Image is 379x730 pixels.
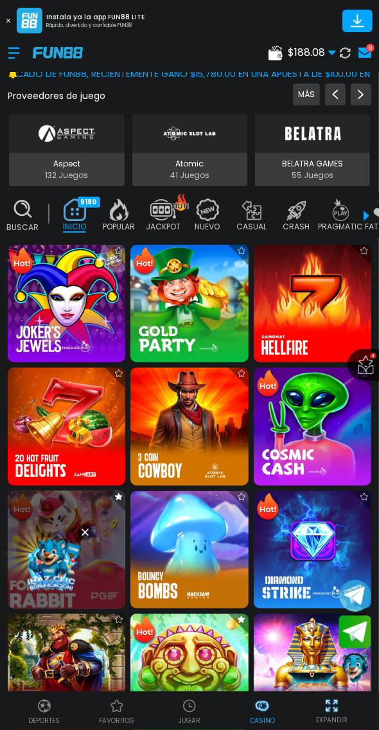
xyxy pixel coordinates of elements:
[9,158,124,170] p: Aspect
[132,615,157,646] img: Hot
[283,199,309,221] img: crash_off.webp
[318,221,363,233] p: PRAGMATIC
[351,84,371,105] button: Next providers
[250,716,275,726] p: Casino
[8,697,80,726] a: DeportesDeportesDeportes
[128,113,251,188] button: Atomic
[293,84,320,105] button: Previous providers
[355,44,371,62] a: 8
[8,245,125,362] img: Joker's Jewels
[325,84,346,105] button: Previous providers
[239,199,265,221] img: casual_off.webp
[62,199,87,221] img: home_active.webp
[255,158,370,170] p: BELATRA GAMES
[283,221,310,233] p: CRASH
[132,246,157,277] img: Hot
[37,699,52,714] img: Deportes
[33,47,83,58] img: Company Logo
[370,353,376,359] span: 4
[109,699,125,714] img: Casino Favoritos
[226,697,299,726] a: CasinoCasinoCasino
[8,89,105,103] button: Proveedores de juego
[132,158,247,170] p: Atomic
[78,197,100,208] div: 9180
[328,199,353,221] img: pragmatic_off.webp
[254,245,371,362] img: Hellfire
[251,113,374,188] button: BELATRA GAMES
[161,120,218,148] img: Atomic
[150,199,176,221] img: jackpot_off.webp
[366,44,375,52] div: 8
[281,120,344,148] img: BELATRA GAMES
[103,221,135,233] p: POPULAR
[173,193,189,211] img: hot
[9,246,35,277] img: Hot
[130,245,248,362] img: Gold Party
[146,221,181,233] p: JACKPOT
[339,579,371,612] button: Join telegram channel
[195,221,220,233] p: NUEVO
[316,715,348,725] p: EXPANDIR
[288,45,336,60] span: $ 188.08
[106,199,132,221] img: popular_off.webp
[195,199,220,221] img: new_off.webp
[132,170,247,181] p: 41 Juegos
[39,120,95,148] img: Aspect
[8,368,125,485] img: 20 Hot Fruit Delights
[130,368,248,485] img: 3 Coin Cowboy
[255,170,370,181] p: 55 Juegos
[99,716,134,726] p: favoritos
[80,697,153,726] a: Casino FavoritosCasino Favoritosfavoritos
[46,22,145,30] p: Rápido, divertido y confiable FUN88
[255,492,281,523] img: Hot
[339,652,371,685] button: Contact customer service
[324,698,340,714] img: hide
[14,526,89,600] img: Image Link
[5,113,128,188] button: Aspect
[237,221,267,233] p: CASUAL
[63,221,86,233] p: INICIO
[254,491,371,609] img: Diamond Strike
[179,716,200,726] p: JUGAR
[17,8,42,33] img: App Logo
[254,368,371,485] img: Cosmic Cash
[7,222,39,233] p: Buscar
[130,491,248,609] img: Bouncy Bombs 96%
[28,716,60,726] p: Deportes
[339,616,371,649] button: Join telegram
[182,699,197,714] img: Casino Jugar
[153,697,225,726] a: Casino JugarCasino JugarJUGAR
[9,170,124,181] p: 132 Juegos
[255,369,281,400] img: Hot
[46,12,145,22] p: Instala ya la app FUN88 LITE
